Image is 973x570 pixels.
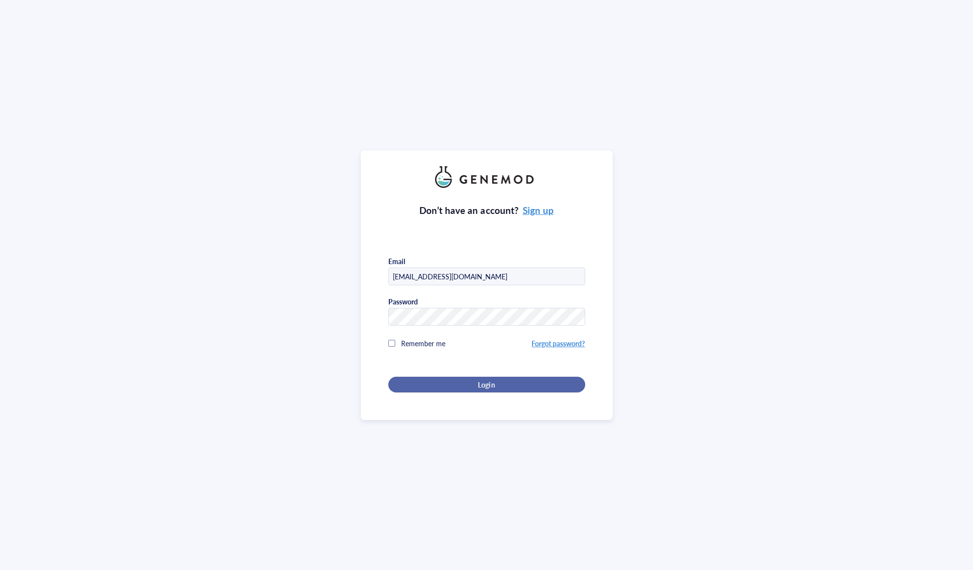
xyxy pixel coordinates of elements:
span: Login [478,380,495,389]
div: Don’t have an account? [419,204,554,217]
div: Password [388,297,418,306]
img: genemod_logo_light-BcqUzbGq.png [435,166,538,188]
a: Sign up [523,204,554,217]
div: Email [388,257,405,266]
button: Login [388,377,585,392]
span: Remember me [401,338,445,348]
a: Forgot password? [532,338,585,348]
